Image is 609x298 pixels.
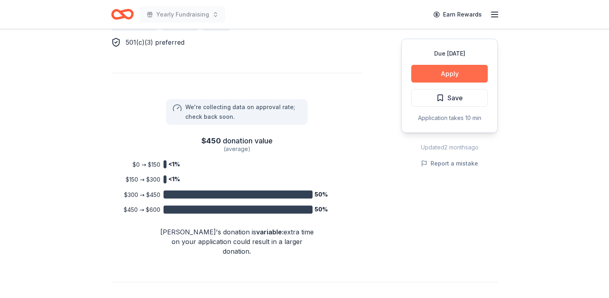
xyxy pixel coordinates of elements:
button: Apply [411,65,488,83]
span: variable : [256,228,284,236]
div: (average) [111,144,362,154]
a: Earn Rewards [429,7,487,22]
div: [PERSON_NAME]'s donation is extra time on your application could result in a larger donation. [159,227,314,256]
span: 501(c)(3) preferred [126,38,184,46]
span: Yearly Fundraising [156,10,209,19]
button: Yearly Fundraising [140,6,225,23]
tspan: <1% [168,176,180,182]
div: We ' re collecting data on approval rate ; check back soon. [185,102,301,122]
button: Save [411,89,488,107]
tspan: $150 → $300 [126,176,160,183]
tspan: $450 → $600 [124,206,160,213]
div: Due [DATE] [411,49,488,58]
button: Report a mistake [421,159,478,168]
tspan: $300 → $450 [124,191,160,198]
div: Application takes 10 min [411,113,488,123]
span: Save [447,93,463,103]
tspan: <1% [168,161,180,168]
span: $ 450 [201,135,221,147]
div: Updated 2 months ago [401,143,498,152]
a: Home [111,5,134,24]
span: donation value [223,135,273,147]
tspan: 50% [315,206,328,213]
tspan: 50% [315,191,328,198]
tspan: $0 → $150 [133,161,160,168]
